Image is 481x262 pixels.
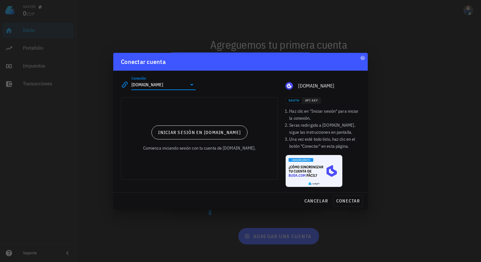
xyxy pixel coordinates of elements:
[158,130,241,135] span: Iniciar sesión en [DOMAIN_NAME]
[302,195,331,207] button: cancelar
[333,195,363,207] button: conectar
[302,97,321,104] button: API Key
[131,80,187,90] input: Seleccionar una conexión
[289,136,360,150] li: Una vez esté todo listo, haz clic en el botón "Conectar" en esta página.
[298,83,360,89] div: [DOMAIN_NAME]
[121,57,166,67] div: Conectar cuenta
[143,145,256,152] div: Comienza iniciando sesión con tu cuenta de [DOMAIN_NAME].
[289,108,360,122] li: Haz clic en "Iniciar sesión" para iniciar la conexión.
[131,76,146,81] label: Conexión
[151,125,247,139] button: Iniciar sesión en [DOMAIN_NAME]
[288,98,299,103] span: OAuth
[289,122,360,136] li: Seras redirigido a [DOMAIN_NAME], sigue las instrucciones en pantalla.
[336,198,360,204] span: conectar
[285,97,302,104] button: OAuth
[304,198,328,204] span: cancelar
[305,98,318,103] span: API Key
